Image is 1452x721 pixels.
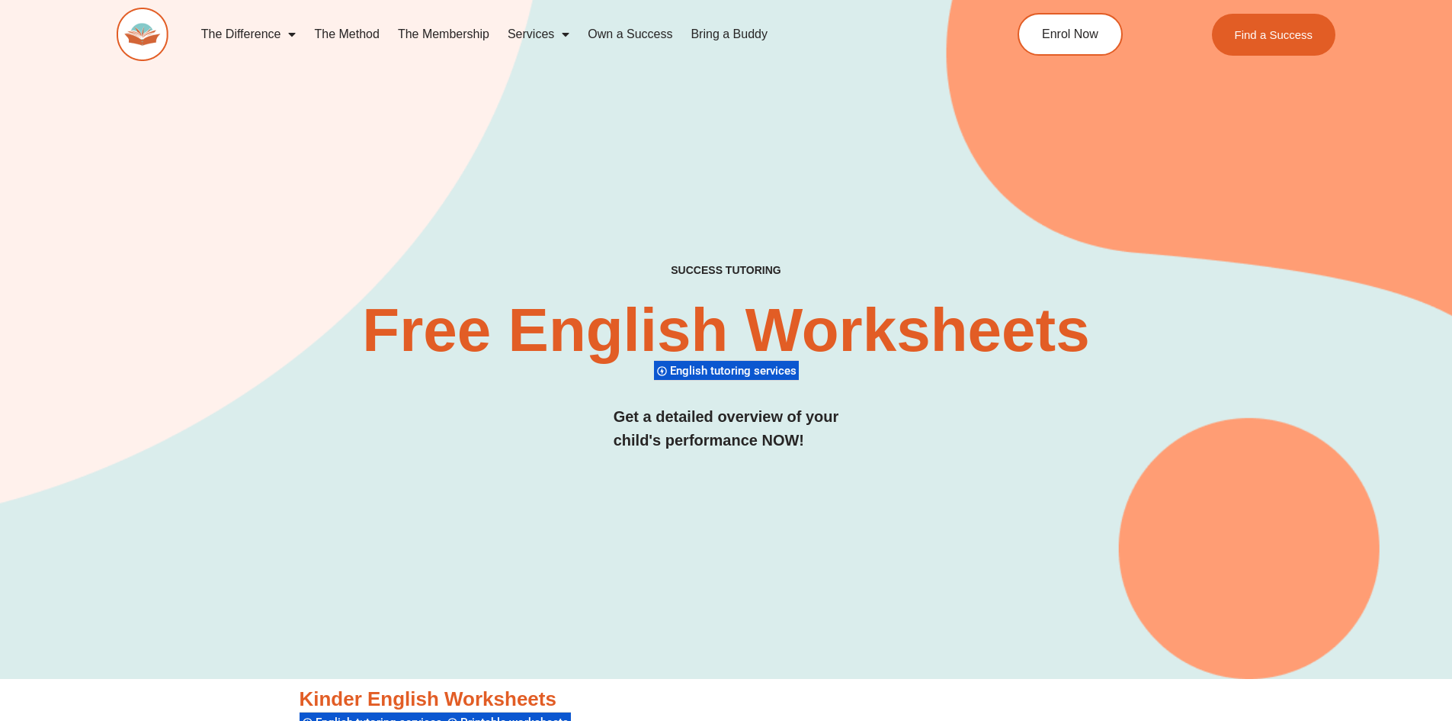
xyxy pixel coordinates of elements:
h2: Free English Worksheets​ [324,300,1129,361]
a: The Difference [192,17,306,52]
h3: Get a detailed overview of your child's performance NOW! [614,405,839,452]
span: Enrol Now [1042,28,1098,40]
h4: SUCCESS TUTORING​ [546,264,907,277]
nav: Menu [192,17,948,52]
a: The Method [305,17,388,52]
a: Find a Success [1212,14,1336,56]
a: Bring a Buddy [681,17,777,52]
span: English tutoring services [670,364,801,378]
a: Services [498,17,579,52]
span: Find a Success [1235,29,1313,40]
h3: Kinder English Worksheets [300,687,1153,713]
a: Enrol Now [1018,13,1123,56]
a: The Membership [389,17,498,52]
div: English tutoring services [654,360,799,381]
a: Own a Success [579,17,681,52]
